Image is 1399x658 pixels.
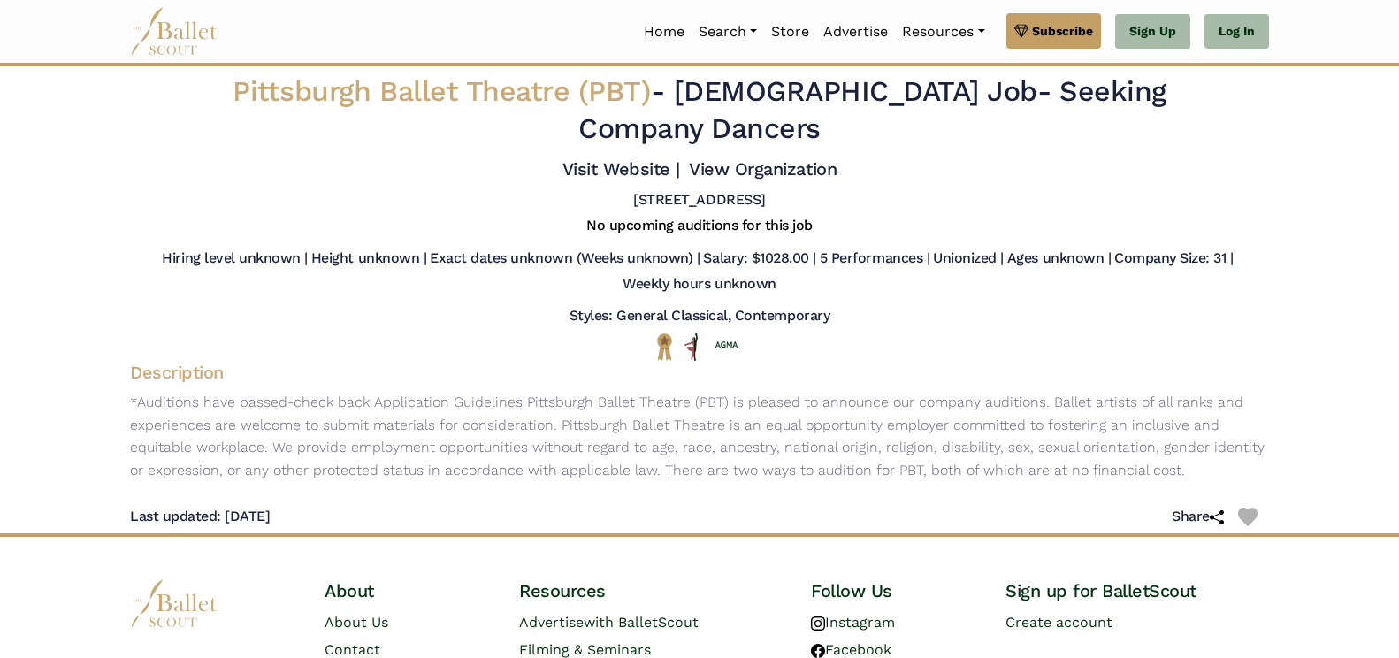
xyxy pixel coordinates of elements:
h5: No upcoming auditions for this job [586,217,813,235]
a: Filming & Seminars [519,641,651,658]
h4: About [325,579,491,602]
a: Log In [1204,14,1269,50]
h5: Styles: General Classical, Contemporary [570,307,829,325]
a: Advertisewith BalletScout [519,614,699,631]
h5: Unionized | [933,249,1004,268]
img: Heart [1238,508,1258,527]
h4: Follow Us [811,579,977,602]
p: *Auditions have passed-check back Application Guidelines Pittsburgh Ballet Theatre (PBT) is pleas... [116,391,1283,481]
a: Sign Up [1115,14,1190,50]
h5: Company Size: 31 | [1114,249,1233,268]
span: Pittsburgh Ballet Theatre (PBT) [233,74,651,108]
h5: Weekly hours unknown [623,275,776,294]
h5: Last updated: [DATE] [130,508,270,526]
h5: Share [1172,508,1238,526]
a: Facebook [811,641,891,658]
h5: 5 Performances | [820,249,929,268]
h4: Sign up for BalletScout [1005,579,1269,602]
img: National [654,333,676,360]
img: facebook logo [811,644,825,658]
a: About Us [325,614,388,631]
a: Subscribe [1006,13,1101,49]
img: gem.svg [1014,21,1028,41]
h4: Resources [519,579,783,602]
a: Instagram [811,614,895,631]
img: All [684,333,698,361]
h5: Exact dates unknown (Weeks unknown) | [430,249,699,268]
img: instagram logo [811,616,825,631]
a: View Organization [689,158,837,180]
a: Home [637,13,692,50]
span: Subscribe [1032,21,1093,41]
h5: [STREET_ADDRESS] [633,191,765,210]
h5: Salary: $1028.00 | [703,249,815,268]
a: Resources [895,13,991,50]
a: Advertise [816,13,895,50]
img: Union [715,340,738,349]
h5: Hiring level unknown | [162,249,307,268]
a: Store [764,13,816,50]
h5: Ages unknown | [1007,249,1111,268]
a: Visit Website | [562,158,680,180]
a: Create account [1005,614,1112,631]
a: Search [692,13,764,50]
h4: Description [116,361,1283,384]
a: Contact [325,641,380,658]
img: logo [130,579,218,628]
span: [DEMOGRAPHIC_DATA] Job [674,74,1037,108]
h2: - - Seeking Company Dancers [227,73,1172,147]
h5: Height unknown | [311,249,426,268]
span: with BalletScout [584,614,699,631]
